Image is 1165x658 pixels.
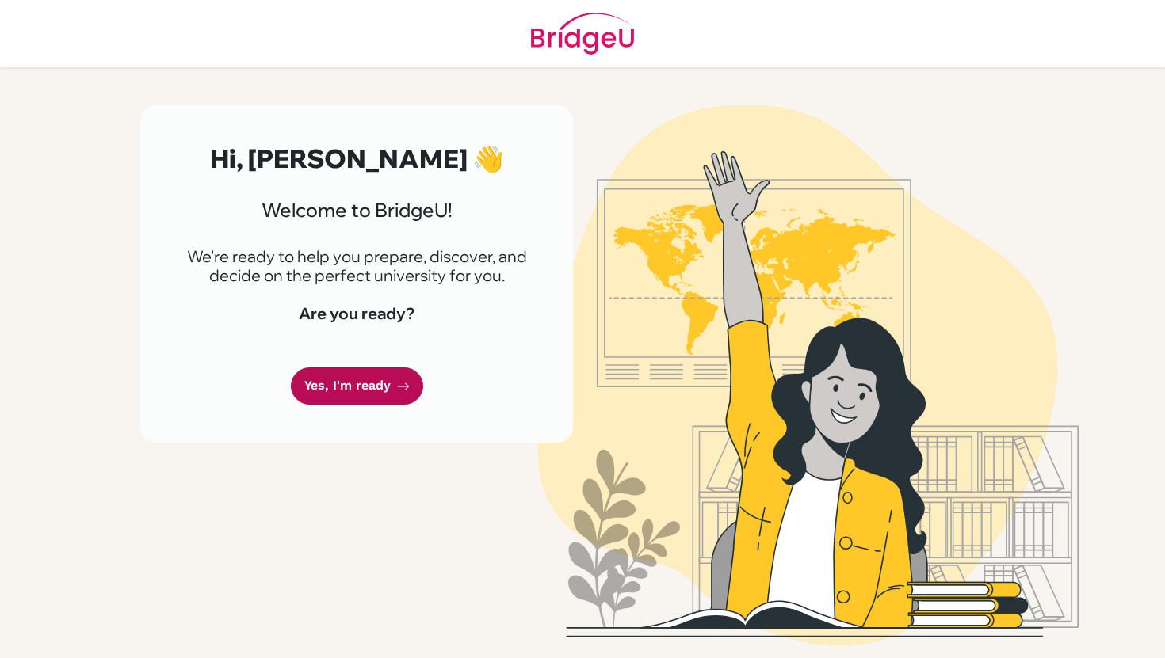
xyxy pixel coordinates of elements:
[178,247,535,285] p: We're ready to help you prepare, discover, and decide on the perfect university for you.
[178,304,535,323] h4: Are you ready?
[178,199,535,222] h3: Welcome to BridgeU!
[178,143,535,173] h2: Hi, [PERSON_NAME] 👋
[291,367,423,405] a: Yes, I'm ready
